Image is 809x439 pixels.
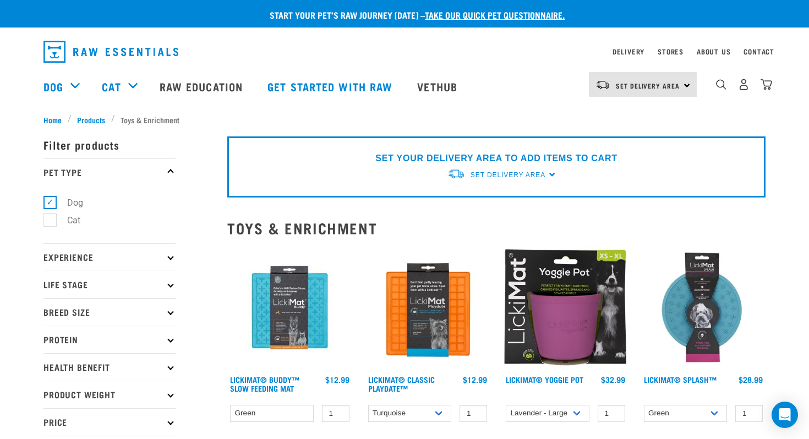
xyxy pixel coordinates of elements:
[43,114,62,125] span: Home
[227,245,352,370] img: Buddy Turquoise
[644,377,717,381] a: LickiMat® Splash™
[43,408,176,436] p: Price
[598,405,625,422] input: 1
[43,271,176,298] p: Life Stage
[595,80,610,90] img: van-moving.png
[738,79,750,90] img: user.png
[425,12,565,17] a: take our quick pet questionnaire.
[43,158,176,186] p: Pet Type
[50,213,85,227] label: Cat
[77,114,105,125] span: Products
[447,168,465,180] img: van-moving.png
[641,245,766,370] img: Lickimat Splash Turquoise 570x570 crop top
[503,245,628,370] img: Yoggie pot packaging purple 2
[761,79,772,90] img: home-icon@2x.png
[43,41,178,63] img: Raw Essentials Logo
[463,375,487,384] div: $12.99
[43,78,63,95] a: Dog
[735,405,763,422] input: 1
[616,84,680,87] span: Set Delivery Area
[227,219,766,237] h2: Toys & Enrichment
[43,243,176,271] p: Experience
[43,114,766,125] nav: breadcrumbs
[43,114,68,125] a: Home
[43,353,176,381] p: Health Benefit
[322,405,349,422] input: 1
[613,50,644,53] a: Delivery
[365,245,490,370] img: LM Playdate Orange 570x570 crop top
[375,152,617,165] p: SET YOUR DELIVERY AREA TO ADD ITEMS TO CART
[43,131,176,158] p: Filter products
[102,78,121,95] a: Cat
[230,377,299,390] a: LickiMat® Buddy™ Slow Feeding Mat
[716,79,726,90] img: home-icon-1@2x.png
[368,377,435,390] a: LickiMat® Classic Playdate™
[43,381,176,408] p: Product Weight
[149,64,256,108] a: Raw Education
[772,402,798,428] div: Open Intercom Messenger
[72,114,111,125] a: Products
[506,377,583,381] a: LickiMat® Yoggie Pot
[43,298,176,326] p: Breed Size
[739,375,763,384] div: $28.99
[35,36,774,67] nav: dropdown navigation
[460,405,487,422] input: 1
[471,171,545,179] span: Set Delivery Area
[256,64,406,108] a: Get started with Raw
[601,375,625,384] div: $32.99
[406,64,471,108] a: Vethub
[50,196,88,210] label: Dog
[658,50,684,53] a: Stores
[697,50,730,53] a: About Us
[744,50,774,53] a: Contact
[325,375,349,384] div: $12.99
[43,326,176,353] p: Protein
